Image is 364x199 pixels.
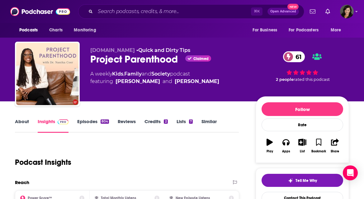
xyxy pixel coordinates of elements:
[307,6,318,17] a: Show notifications dropdown
[282,150,290,153] div: Apps
[136,47,190,53] span: •
[294,135,310,157] button: List
[326,24,349,36] button: open menu
[77,118,109,133] a: Episodes804
[267,8,299,15] button: Open AdvancedNew
[175,78,219,85] a: Dr. Nanika Coor
[193,57,209,60] span: Claimed
[331,26,341,35] span: More
[300,150,305,153] div: List
[10,6,70,17] img: Podchaser - Follow, Share and Rate Podcasts
[331,150,339,153] div: Share
[262,118,343,131] div: Rate
[15,24,46,36] button: open menu
[101,119,109,124] div: 804
[343,165,358,180] div: Open Intercom Messenger
[340,5,354,18] img: User Profile
[311,150,326,153] div: Bookmark
[340,5,354,18] span: Logged in as ShannonLeighKeenan
[15,179,29,185] h2: Reach
[248,24,285,36] button: open menu
[262,174,343,187] button: tell me why sparkleTell Me Why
[112,71,123,77] a: Kids
[45,24,66,36] a: Charts
[144,118,168,133] a: Credits2
[267,150,273,153] div: Play
[327,135,343,157] button: Share
[69,24,104,36] button: open menu
[276,77,294,82] span: 2 people
[49,26,63,35] span: Charts
[285,24,328,36] button: open menu
[189,119,193,124] div: 7
[310,135,327,157] button: Bookmark
[58,119,69,124] img: Podchaser Pro
[253,26,277,35] span: For Business
[116,78,160,85] a: Cheryl Butler
[262,102,343,116] button: Follow
[164,119,168,124] div: 2
[78,4,304,19] div: Search podcasts, credits, & more...
[16,43,78,105] img: Project Parenthood
[118,118,136,133] a: Reviews
[295,178,317,183] span: Tell Me Why
[294,77,330,82] span: rated this podcast
[90,47,135,53] span: [DOMAIN_NAME]
[15,158,71,167] h1: Podcast Insights
[270,10,296,13] span: Open Advanced
[340,5,354,18] button: Show profile menu
[138,47,190,53] a: Quick and Dirty Tips
[142,71,151,77] span: and
[19,26,38,35] span: Podcasts
[15,118,29,133] a: About
[288,178,293,183] img: tell me why sparkle
[124,71,142,77] a: Family
[90,78,219,85] span: featuring
[38,118,69,133] a: InsightsPodchaser Pro
[289,51,305,62] span: 61
[201,118,217,133] a: Similar
[90,70,219,85] div: A weekly podcast
[323,6,333,17] a: Show notifications dropdown
[283,51,305,62] a: 61
[256,47,349,86] div: 61 2 peoplerated this podcast
[262,135,278,157] button: Play
[163,78,172,85] span: and
[95,7,251,16] input: Search podcasts, credits, & more...
[123,71,124,77] span: ,
[278,135,294,157] button: Apps
[289,26,319,35] span: For Podcasters
[151,71,170,77] a: Society
[177,118,193,133] a: Lists7
[251,7,262,16] span: ⌘ K
[287,4,299,10] span: New
[74,26,96,35] span: Monitoring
